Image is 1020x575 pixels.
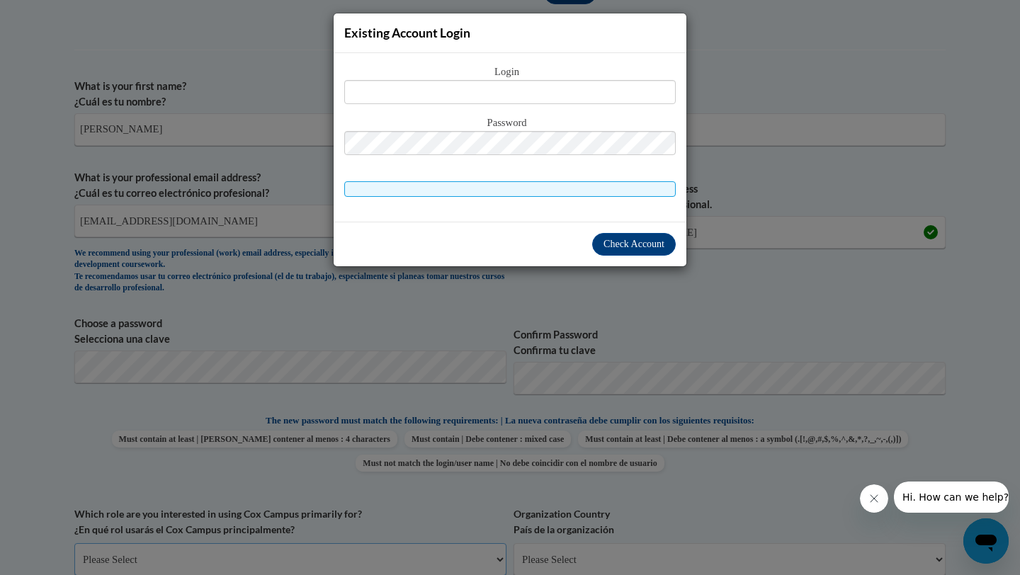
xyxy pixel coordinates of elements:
iframe: Message from company [894,482,1009,513]
span: Login [344,64,676,80]
span: Check Account [603,239,664,249]
button: Check Account [592,233,676,256]
span: Existing Account Login [344,25,470,40]
span: Password [344,115,676,131]
iframe: Close message [860,484,888,513]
